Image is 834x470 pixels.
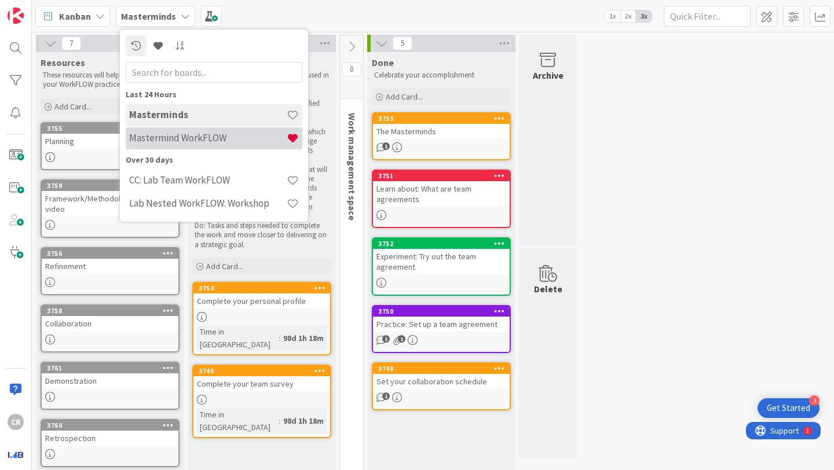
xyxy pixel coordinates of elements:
div: Set your collaboration schedule [373,374,510,389]
div: 2 [60,5,63,14]
div: 3756 [42,248,178,259]
div: Delete [534,282,562,296]
span: : [279,332,280,344]
div: 3752 [373,238,510,249]
div: 3758 [42,306,178,316]
p: There are 4 types of cards which are used in the basic WorkFLOW board: [195,71,329,90]
a: 3749Complete your team surveyTime in [GEOGRAPHIC_DATA]:98d 1h 18m [192,365,331,438]
div: Time in [GEOGRAPHIC_DATA] [197,325,279,351]
div: Practice: Set up a team agreement [373,317,510,332]
div: 3748 [373,363,510,374]
span: Kanban [59,9,91,23]
div: 3761Demonstration [42,363,178,388]
div: The Masterminds [373,124,510,139]
div: Experiment: Try out the team agreement [373,249,510,274]
img: avatar [8,446,24,462]
div: 98d 1h 18m [280,332,327,344]
div: 3761 [42,363,178,373]
div: Complete your personal profile [193,293,330,309]
div: 3749 [199,367,330,375]
p: These resources will help your team with your WorkFLOW practice. [43,71,177,90]
div: Time in [GEOGRAPHIC_DATA] [197,408,279,434]
div: 3749Complete your team survey [193,366,330,391]
p: Do: Tasks and steps needed to complete the work and move closer to delivering on a strategic goal. [195,221,329,249]
div: 3761 [47,364,178,372]
a: 3753The Masterminds [372,112,511,160]
input: Quick Filter... [664,6,751,27]
div: 3758 [47,307,178,315]
div: 98d 1h 18m [280,414,327,427]
div: 3755 [47,124,178,133]
div: 3760Retrospection [42,420,178,446]
div: 3748Set your collaboration schedule [373,363,510,389]
div: 3752 [378,240,510,248]
h4: Mastermind WorkFLOW [129,132,287,144]
div: 3752Experiment: Try out the team agreement [373,238,510,274]
div: 3750Practice: Set up a team agreement [373,306,510,332]
div: 3751Learn about: What are team agreements [373,171,510,207]
span: Support [24,2,53,16]
h4: Masterminds [129,109,287,120]
div: 3753 [378,115,510,123]
a: 3756Refinement [41,247,180,295]
input: Search for boards... [126,62,302,83]
span: 1 [398,335,405,343]
div: Learn about: What are team agreements [373,181,510,207]
span: 0 [342,63,361,76]
div: Refinement [42,259,178,274]
span: Resources [41,57,85,68]
div: Over 30 days [126,154,302,166]
a: 3758Collaboration [41,304,180,352]
a: 3752Experiment: Try out the team agreement [372,237,511,296]
div: Framework/Methodology overview video [42,191,178,216]
span: 1 [382,392,390,400]
a: 3759Framework/Methodology overview video [41,179,180,238]
div: 3750 [378,307,510,315]
span: 1 [382,335,390,343]
div: 3750 [373,306,510,317]
div: 3751 [378,172,510,180]
a: 3751Learn about: What are team agreements [372,170,511,228]
span: Add Card... [386,91,423,102]
div: 3751 [373,171,510,181]
span: Add Card... [54,101,92,112]
div: 3754 [193,283,330,293]
div: Collaboration [42,316,178,331]
div: 3756Refinement [42,248,178,274]
span: : [279,414,280,427]
div: 3760 [42,420,178,431]
div: 3749 [193,366,330,376]
span: Add Card... [206,261,243,271]
div: 3759 [42,181,178,191]
div: Last 24 Hours [126,89,302,101]
a: 3761Demonstration [41,362,180,410]
div: CR [8,414,24,430]
div: 3758Collaboration [42,306,178,331]
div: Archive [533,68,564,82]
a: 3760Retrospection [41,419,180,467]
div: 3759Framework/Methodology overview video [42,181,178,216]
span: Done [372,57,394,68]
span: 2x [620,10,636,22]
span: 1x [605,10,620,22]
div: 3755Planning [42,123,178,149]
div: 3753 [373,113,510,124]
div: Open Get Started checklist, remaining modules: 3 [758,398,820,418]
div: Retrospection [42,431,178,446]
span: 7 [61,36,81,50]
span: Work management space [346,113,358,221]
div: Complete your team survey [193,376,330,391]
span: 5 [393,36,412,50]
a: 3748Set your collaboration schedule [372,362,511,410]
div: Demonstration [42,373,178,388]
h4: Lab Nested WorkFLOW: Workshop [129,197,287,209]
span: 3x [636,10,652,22]
div: 3748 [378,365,510,373]
div: 3760 [47,421,178,429]
h4: CC: Lab Team WorkFLOW [129,174,287,186]
div: Planning [42,134,178,149]
a: 3754Complete your personal profileTime in [GEOGRAPHIC_DATA]:98d 1h 18m [192,282,331,355]
a: 3750Practice: Set up a team agreement [372,305,511,353]
img: Visit kanbanzone.com [8,8,24,24]
div: 3754Complete your personal profile [193,283,330,309]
